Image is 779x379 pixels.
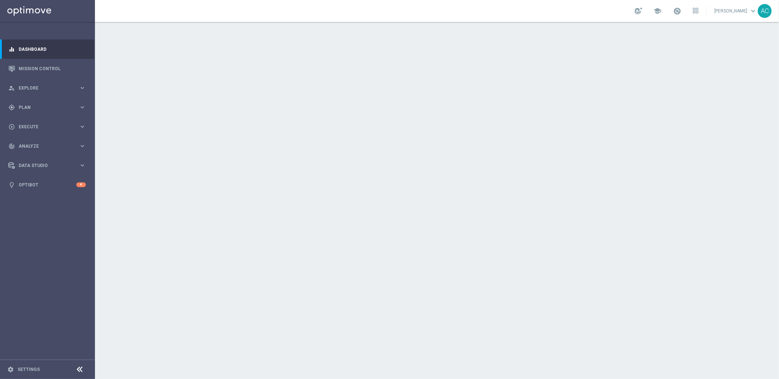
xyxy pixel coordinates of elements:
button: gps_fixed Plan keyboard_arrow_right [8,105,86,110]
span: school [653,7,661,15]
i: play_circle_outline [8,124,15,130]
button: Data Studio keyboard_arrow_right [8,163,86,168]
i: gps_fixed [8,104,15,111]
button: track_changes Analyze keyboard_arrow_right [8,143,86,149]
span: Analyze [19,144,79,148]
button: play_circle_outline Execute keyboard_arrow_right [8,124,86,130]
i: track_changes [8,143,15,149]
button: equalizer Dashboard [8,46,86,52]
i: keyboard_arrow_right [79,84,86,91]
div: Execute [8,124,79,130]
span: Execute [19,125,79,129]
div: Explore [8,85,79,91]
a: Mission Control [19,59,86,78]
div: AC [758,4,772,18]
button: Mission Control [8,66,86,72]
i: keyboard_arrow_right [79,104,86,111]
div: Analyze [8,143,79,149]
div: Dashboard [8,39,86,59]
span: Explore [19,86,79,90]
i: equalizer [8,46,15,53]
span: Data Studio [19,163,79,168]
i: person_search [8,85,15,91]
div: Optibot [8,175,86,194]
i: keyboard_arrow_right [79,162,86,169]
button: lightbulb Optibot 4 [8,182,86,188]
a: Optibot [19,175,76,194]
span: Plan [19,105,79,110]
i: keyboard_arrow_right [79,143,86,149]
span: keyboard_arrow_down [749,7,757,15]
i: settings [7,366,14,373]
div: 4 [76,182,86,187]
i: keyboard_arrow_right [79,123,86,130]
i: lightbulb [8,182,15,188]
div: Plan [8,104,79,111]
div: Mission Control [8,59,86,78]
a: Dashboard [19,39,86,59]
a: Settings [18,367,40,372]
a: [PERSON_NAME]keyboard_arrow_down [714,5,758,16]
div: Data Studio [8,162,79,169]
button: person_search Explore keyboard_arrow_right [8,85,86,91]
